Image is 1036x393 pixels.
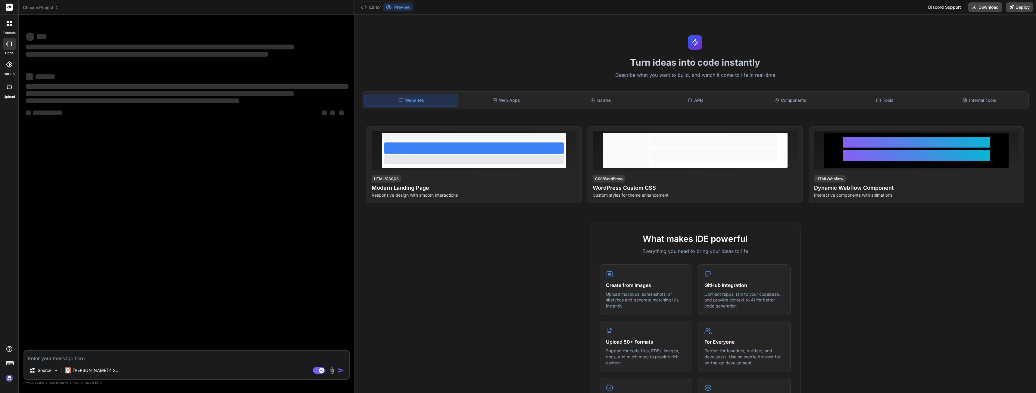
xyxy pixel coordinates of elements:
span: ‌ [330,111,335,115]
span: ‌ [26,111,31,115]
button: Editor [358,3,383,11]
div: Internal Tools [933,94,1026,107]
img: icon [338,367,344,373]
span: ‌ [26,52,268,57]
p: Always double-check its answers. Your in Bind [23,380,350,385]
h1: Turn ideas into code instantly [358,57,1032,68]
div: Websites [364,94,458,107]
div: CSS/WordPress [593,175,625,182]
p: Connect repos, talk to your codebase, and provide context to AI for better code generation [704,291,784,309]
div: Components [743,94,837,107]
button: Deploy [1006,2,1033,12]
div: APIs [649,94,742,107]
label: code [5,51,14,56]
h4: Dynamic Webflow Component [814,184,1019,192]
p: Everything you need to bring your ideas to life [600,248,791,255]
div: HTML/CSS/JS [372,175,401,182]
label: GitHub [4,72,15,77]
div: Tools [838,94,931,107]
div: Web Apps [460,94,553,107]
h4: Modern Landing Page [372,184,576,192]
span: ‌ [26,91,294,96]
button: Preview [383,3,413,11]
p: Source [38,367,51,373]
span: ‌ [26,33,34,41]
p: Responsive design with smooth interactions [372,192,576,198]
p: Upload mockups, screenshots, or sketches and generate matching UIs instantly [606,291,686,309]
div: Discord Support [925,2,965,12]
span: ‌ [37,34,46,39]
p: Describe what you want to build, and watch it come to life in real-time [358,71,1032,79]
span: ‌ [26,98,239,103]
h4: For Everyone [704,338,784,345]
label: threads [3,30,16,36]
h4: WordPress Custom CSS [593,184,797,192]
span: privacy [81,381,92,384]
p: Custom styles for theme enhancement [593,192,797,198]
div: HTML/Webflow [814,175,846,182]
p: [PERSON_NAME] 4 S.. [73,367,118,373]
h4: Create from Images [606,282,686,289]
img: attachment [329,367,335,374]
span: ‌ [26,45,294,49]
h4: Upload 50+ Formats [606,338,686,345]
button: Download [968,2,1002,12]
h4: GitHub Integration [704,282,784,289]
span: Choose Project [23,5,59,11]
img: signin [4,373,14,383]
p: Support for code files, PDFs, images, docs, and much more to provide rich context [606,348,686,366]
span: ‌ [322,111,327,115]
span: ‌ [33,111,62,115]
p: Perfect for founders, builders, and developers. Use on mobile browser for on-the-go development [704,348,784,366]
span: ‌ [339,111,344,115]
div: Games [554,94,647,107]
span: ‌ [36,74,55,79]
span: ‌ [26,73,33,80]
h2: What makes IDE powerful [600,232,791,245]
p: Interactive components with animations [814,192,1019,198]
label: Upload [4,94,15,99]
span: ‌ [26,84,348,89]
img: Claude 4 Sonnet [65,367,71,373]
img: Pick Models [53,368,58,373]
